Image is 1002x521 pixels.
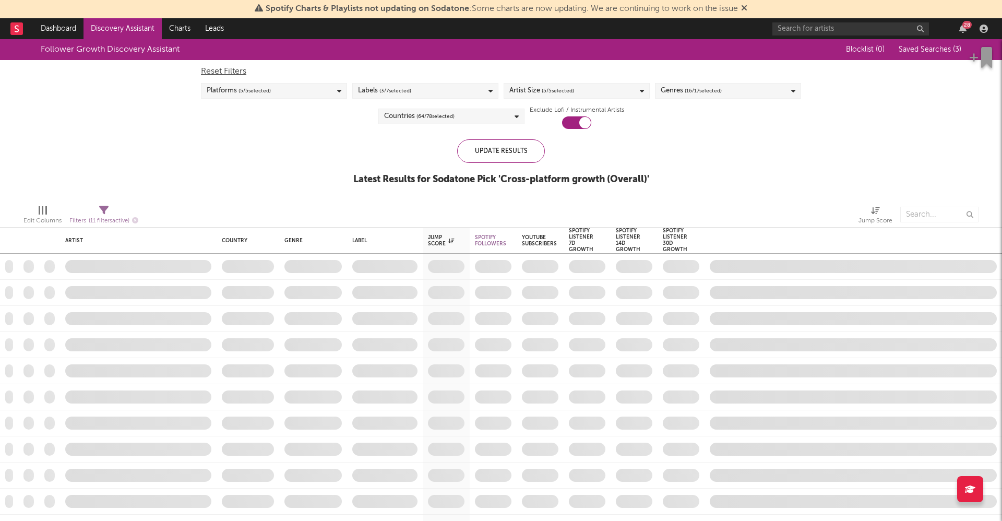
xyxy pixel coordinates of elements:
a: Leads [198,18,231,39]
div: Jump Score [858,215,892,227]
div: Follower Growth Discovery Assistant [41,43,180,56]
div: Country [222,238,269,244]
div: Label [352,238,412,244]
div: Edit Columns [23,215,62,227]
div: Spotify Listener 30D Growth [663,228,687,253]
div: Artist [65,238,206,244]
span: Blocklist [846,46,885,53]
input: Search... [900,207,979,222]
div: YouTube Subscribers [522,234,557,247]
span: ( 11 filters active) [89,218,129,224]
div: Reset Filters [201,65,801,78]
span: ( 5 / 5 selected) [542,85,574,97]
span: Dismiss [741,5,747,13]
span: ( 3 ) [953,46,961,53]
div: Filters(11 filters active) [69,202,138,232]
div: Latest Results for Sodatone Pick ' Cross-platform growth (Overall) ' [353,173,649,186]
span: ( 5 / 5 selected) [238,85,271,97]
input: Search for artists [772,22,929,35]
div: Labels [358,85,411,97]
div: Update Results [457,139,545,163]
span: ( 64 / 78 selected) [416,110,455,123]
div: Spotify Listener 14D Growth [616,228,640,253]
div: Countries [384,110,455,123]
span: ( 3 / 7 selected) [379,85,411,97]
div: Spotify Followers [475,234,506,247]
span: ( 0 ) [876,46,885,53]
div: Edit Columns [23,202,62,232]
button: 28 [959,25,967,33]
span: Saved Searches [899,46,961,53]
a: Dashboard [33,18,83,39]
div: Platforms [207,85,271,97]
span: ( 16 / 17 selected) [685,85,722,97]
a: Charts [162,18,198,39]
div: Artist Size [509,85,574,97]
div: Spotify Listener 7D Growth [569,228,593,253]
button: Saved Searches (3) [896,45,961,54]
div: Jump Score [858,202,892,232]
div: 28 [962,21,972,29]
span: Spotify Charts & Playlists not updating on Sodatone [266,5,469,13]
div: Filters [69,215,138,228]
div: Jump Score [428,234,454,247]
label: Exclude Lofi / Instrumental Artists [530,104,624,116]
a: Discovery Assistant [83,18,162,39]
div: Genres [661,85,722,97]
span: : Some charts are now updating. We are continuing to work on the issue [266,5,738,13]
div: Genre [284,238,337,244]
